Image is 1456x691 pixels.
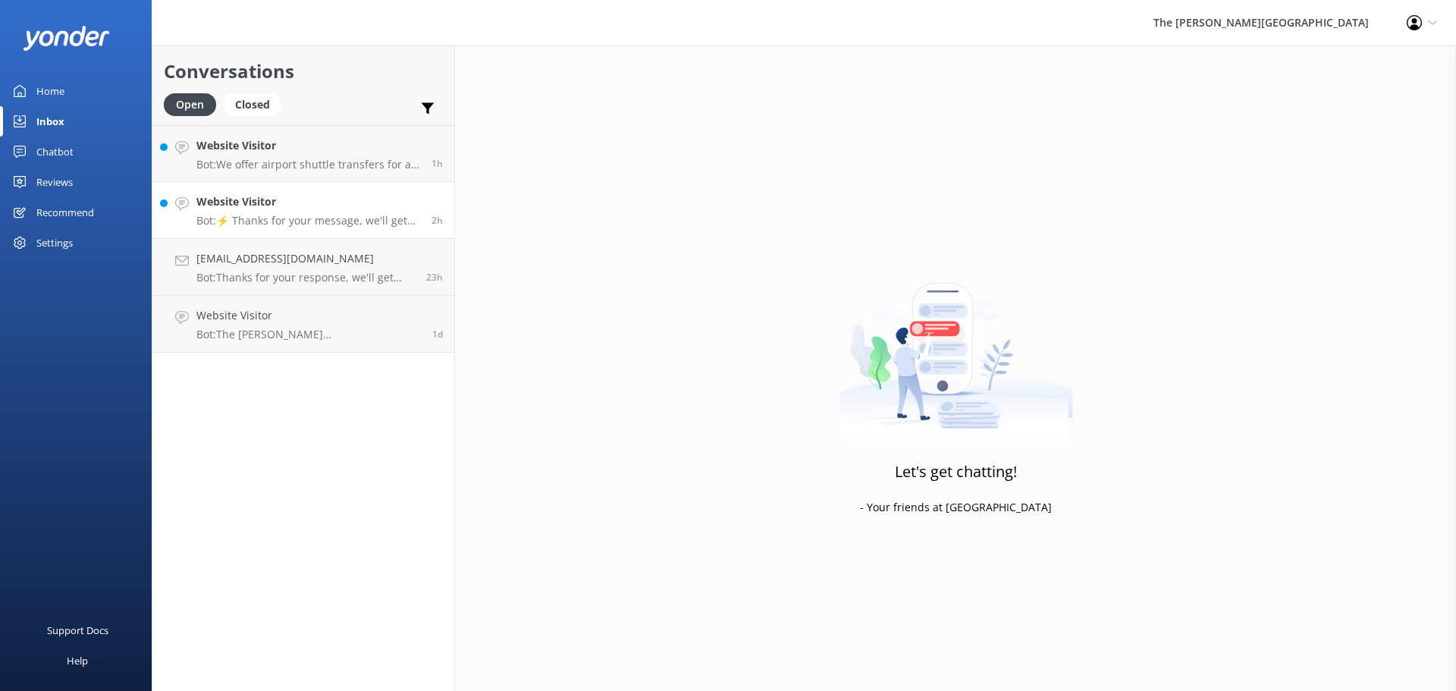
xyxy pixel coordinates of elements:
div: Inbox [36,106,64,137]
div: Recommend [36,197,94,228]
p: - Your friends at [GEOGRAPHIC_DATA] [860,499,1052,516]
div: Settings [36,228,73,258]
p: Bot: ⚡ Thanks for your message, we'll get back to you as soon as we can. You're also welcome to k... [196,214,420,228]
a: Website VisitorBot:We offer airport shuttle transfers for an additional charge. Please contact ou... [152,125,454,182]
div: Open [164,93,216,116]
div: Home [36,76,64,106]
span: Sep 28 2025 05:24pm (UTC +13:00) Pacific/Auckland [432,328,443,341]
span: Sep 29 2025 06:36pm (UTC +13:00) Pacific/Auckland [431,214,443,227]
div: Chatbot [36,137,74,167]
p: Bot: Thanks for your response, we'll get back to you as soon as we can during opening hours. [196,271,415,284]
div: Reviews [36,167,73,197]
img: artwork of a man stealing a conversation from at giant smartphone [839,251,1073,441]
a: Open [164,96,224,112]
div: Help [67,645,88,676]
img: yonder-white-logo.png [23,26,110,51]
div: Closed [224,93,281,116]
a: Website VisitorBot:⚡ Thanks for your message, we'll get back to you as soon as we can. You're als... [152,182,454,239]
h4: Website Visitor [196,193,420,210]
h3: Let's get chatting! [895,460,1017,484]
h4: Website Visitor [196,137,420,154]
p: Bot: We offer airport shuttle transfers for an additional charge. Please contact our concierge te... [196,158,420,171]
span: Sep 29 2025 07:43pm (UTC +13:00) Pacific/Auckland [431,157,443,170]
h4: Website Visitor [196,307,421,324]
div: Support Docs [47,615,108,645]
span: Sep 28 2025 09:34pm (UTC +13:00) Pacific/Auckland [426,271,443,284]
h4: [EMAIL_ADDRESS][DOMAIN_NAME] [196,250,415,267]
h2: Conversations [164,57,443,86]
a: Closed [224,96,289,112]
a: [EMAIL_ADDRESS][DOMAIN_NAME]Bot:Thanks for your response, we'll get back to you as soon as we can... [152,239,454,296]
a: Website VisitorBot:The [PERSON_NAME][GEOGRAPHIC_DATA] offers stunning wedding event facilities an... [152,296,454,353]
p: Bot: The [PERSON_NAME][GEOGRAPHIC_DATA] offers stunning wedding event facilities and exclusive He... [196,328,421,341]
